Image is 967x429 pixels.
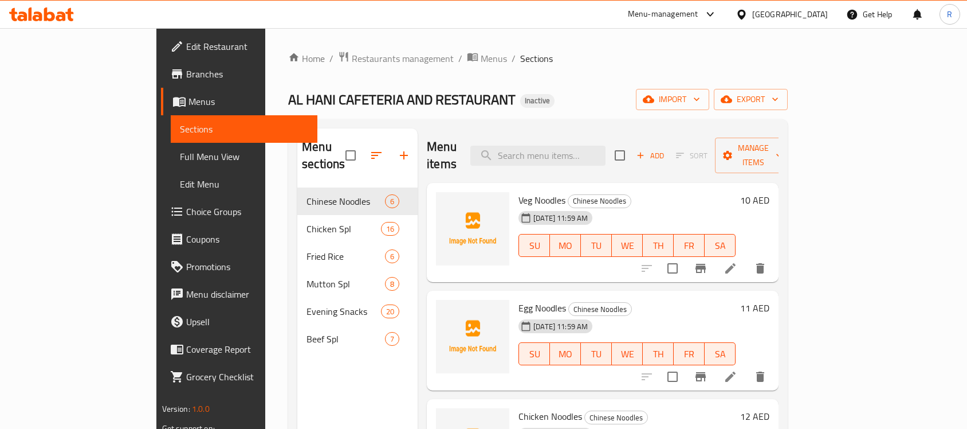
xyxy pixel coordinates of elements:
button: SU [518,234,550,257]
nav: Menu sections [297,183,418,357]
span: TU [585,346,607,362]
span: 16 [382,224,399,235]
button: Branch-specific-item [687,255,714,282]
span: SU [524,237,545,254]
span: Add [635,149,666,162]
img: Veg Noodles [436,192,509,266]
span: Select to update [661,256,685,280]
span: Evening Snacks [306,305,381,318]
span: TH [647,237,669,254]
a: Restaurants management [338,51,454,66]
div: Mutton Spl8 [297,270,418,298]
span: Edit Restaurant [186,40,309,53]
div: items [385,332,399,346]
span: Menus [481,52,507,65]
span: Branches [186,67,309,81]
div: Chinese Noodles [306,194,385,208]
span: Promotions [186,260,309,274]
button: SU [518,342,550,365]
span: 7 [386,334,399,345]
span: Grocery Checklist [186,370,309,384]
div: Chinese Noodles [584,411,648,424]
span: WE [616,346,638,362]
span: Select section [608,143,632,167]
span: Sections [520,52,553,65]
button: TH [643,342,674,365]
span: 6 [386,251,399,262]
nav: breadcrumb [288,51,788,66]
span: 1.0.0 [192,401,210,416]
button: FR [674,234,705,257]
span: Menus [188,95,309,108]
span: Beef Spl [306,332,385,346]
span: Sort sections [363,142,390,169]
a: Upsell [161,308,318,336]
button: TU [581,342,612,365]
span: Coverage Report [186,342,309,356]
button: Branch-specific-item [687,363,714,391]
h2: Menu items [427,138,457,173]
h6: 11 AED [740,300,769,316]
span: AL HANI CAFETERIA AND RESTAURANT [288,87,516,112]
span: Inactive [520,96,555,106]
span: export [723,92,779,107]
div: Chicken Spl16 [297,215,418,243]
h6: 10 AED [740,192,769,208]
span: Egg Noodles [518,299,566,317]
div: [GEOGRAPHIC_DATA] [752,8,828,21]
span: Sections [180,122,309,136]
span: TH [647,346,669,362]
a: Menu disclaimer [161,280,318,308]
span: Chicken Spl [306,222,381,236]
button: Manage items [715,138,792,173]
div: Beef Spl7 [297,325,418,353]
span: Manage items [724,141,783,170]
a: Edit menu item [724,370,737,384]
div: Mutton Spl [306,277,385,291]
li: / [329,52,333,65]
span: import [645,92,700,107]
span: Edit Menu [180,177,309,191]
a: Edit menu item [724,262,737,275]
button: WE [612,342,643,365]
a: Branches [161,60,318,88]
span: [DATE] 11:59 AM [529,213,592,224]
a: Promotions [161,253,318,280]
span: 6 [386,196,399,207]
button: export [714,89,788,110]
a: Menus [161,88,318,115]
button: TH [643,234,674,257]
span: SA [709,237,731,254]
span: Add item [632,147,669,165]
a: Sections [171,115,318,143]
div: items [385,249,399,263]
span: Chinese Noodles [569,303,631,316]
input: search [470,146,606,166]
span: R [947,8,952,21]
button: MO [550,342,581,365]
span: Restaurants management [352,52,454,65]
h6: 12 AED [740,408,769,424]
span: Veg Noodles [518,192,565,209]
button: Add [632,147,669,165]
div: Evening Snacks20 [297,298,418,325]
a: Grocery Checklist [161,363,318,391]
div: Fried Rice6 [297,243,418,270]
span: [DATE] 11:59 AM [529,321,592,332]
button: FR [674,342,705,365]
span: 8 [386,279,399,290]
button: import [636,89,709,110]
span: Version: [162,401,190,416]
div: items [385,277,399,291]
button: SA [705,234,736,257]
a: Menus [467,51,507,66]
span: Full Menu View [180,150,309,163]
span: Select section first [669,147,715,165]
span: Menu disclaimer [186,287,309,301]
span: FR [678,237,700,254]
div: items [381,305,399,318]
span: FR [678,346,700,362]
div: items [381,222,399,236]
